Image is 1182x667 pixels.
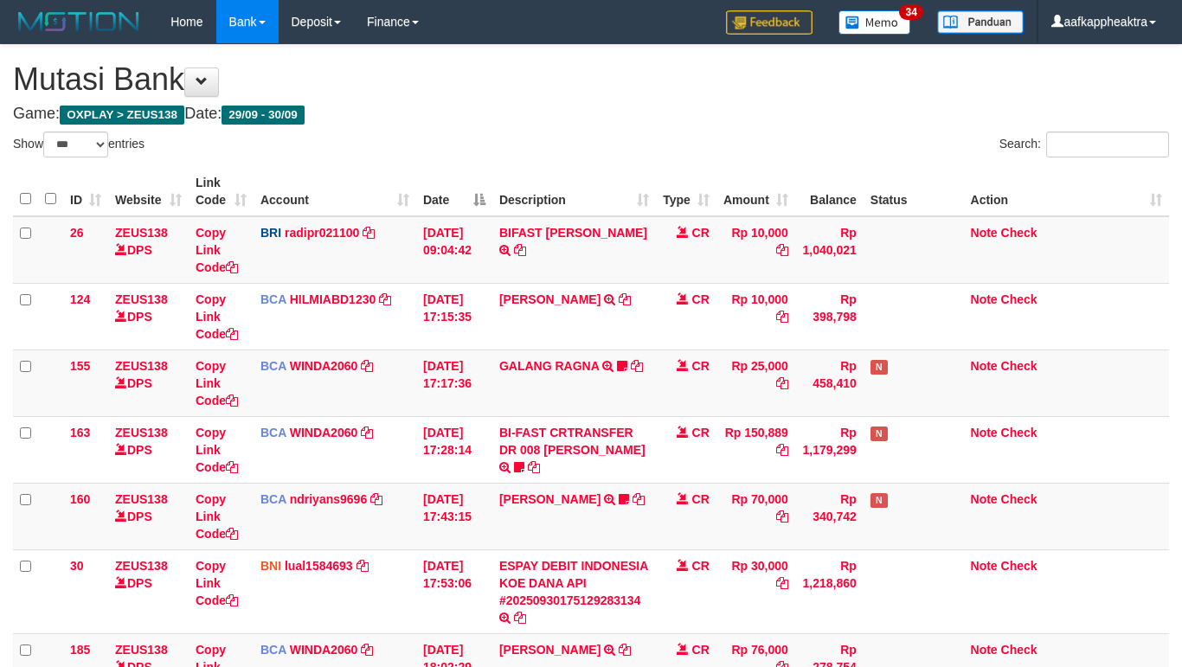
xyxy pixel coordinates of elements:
a: Copy Link Code [196,559,238,607]
td: DPS [108,483,189,549]
a: Copy WINDA2060 to clipboard [361,426,373,439]
a: ZEUS138 [115,359,168,373]
td: Rp 150,889 [716,416,795,483]
th: Type: activate to sort column ascending [656,167,716,216]
td: DPS [108,549,189,633]
td: [DATE] 17:17:36 [416,350,492,416]
a: Copy BIFAST ERIKA S PAUN to clipboard [514,243,526,257]
td: DPS [108,216,189,284]
span: CR [692,492,710,506]
td: Rp 398,798 [795,283,864,350]
td: Rp 70,000 [716,483,795,549]
span: 124 [70,292,90,306]
a: Note [971,559,998,573]
td: [DATE] 17:28:14 [416,416,492,483]
a: Note [971,359,998,373]
span: BCA [260,492,286,506]
td: BI-FAST CRTRANSFER DR 008 [PERSON_NAME] [492,416,656,483]
span: Has Note [870,493,888,508]
input: Search: [1046,131,1169,157]
a: Copy ndriyans9696 to clipboard [370,492,382,506]
td: Rp 1,040,021 [795,216,864,284]
th: Website: activate to sort column ascending [108,167,189,216]
span: 155 [70,359,90,373]
a: Copy Rp 150,889 to clipboard [776,443,788,457]
a: Note [971,292,998,306]
th: Account: activate to sort column ascending [254,167,416,216]
a: Copy lual1584693 to clipboard [357,559,369,573]
a: [PERSON_NAME] [499,492,601,506]
span: 34 [899,4,922,20]
a: lual1584693 [285,559,353,573]
a: [PERSON_NAME] [499,292,601,306]
th: Link Code: activate to sort column ascending [189,167,254,216]
a: BIFAST [PERSON_NAME] [499,226,647,240]
span: 26 [70,226,84,240]
td: Rp 340,742 [795,483,864,549]
span: BRI [260,226,281,240]
td: Rp 10,000 [716,216,795,284]
td: Rp 458,410 [795,350,864,416]
td: [DATE] 17:53:06 [416,549,492,633]
td: [DATE] 17:43:15 [416,483,492,549]
td: Rp 1,218,860 [795,549,864,633]
td: DPS [108,283,189,350]
h4: Game: Date: [13,106,1169,123]
a: WINDA2060 [290,426,358,439]
span: OXPLAY > ZEUS138 [60,106,184,125]
span: BCA [260,359,286,373]
a: Note [971,426,998,439]
img: panduan.png [937,10,1024,34]
a: Check [1001,426,1037,439]
td: [DATE] 17:15:35 [416,283,492,350]
a: Copy RIDHO RAHMAT WIJAY to clipboard [619,643,631,657]
th: Description: activate to sort column ascending [492,167,656,216]
span: Has Note [870,426,888,441]
th: ID: activate to sort column ascending [63,167,108,216]
a: Copy Rp 10,000 to clipboard [776,243,788,257]
span: BNI [260,559,281,573]
a: Copy Link Code [196,492,238,541]
a: ZEUS138 [115,559,168,573]
span: 29/09 - 30/09 [222,106,305,125]
a: Copy Rp 25,000 to clipboard [776,376,788,390]
span: Has Note [870,360,888,375]
a: Copy GALANG RAGNA to clipboard [631,359,643,373]
select: Showentries [43,131,108,157]
a: Check [1001,292,1037,306]
a: ZEUS138 [115,643,168,657]
span: BCA [260,643,286,657]
img: Button%20Memo.svg [838,10,911,35]
label: Search: [999,131,1169,157]
th: Action: activate to sort column ascending [964,167,1169,216]
span: 185 [70,643,90,657]
span: 30 [70,559,84,573]
a: ZEUS138 [115,292,168,306]
img: Feedback.jpg [726,10,813,35]
a: Copy WINDA2060 to clipboard [361,359,373,373]
a: Check [1001,559,1037,573]
a: Copy Link Code [196,426,238,474]
a: Copy DEDY WAHYUDI to clipboard [619,292,631,306]
a: Check [1001,643,1037,657]
a: Check [1001,359,1037,373]
a: Check [1001,226,1037,240]
span: CR [692,426,710,439]
a: WINDA2060 [290,643,358,657]
span: CR [692,559,710,573]
a: Copy ESPAY DEBIT INDONESIA KOE DANA API #20250930175129283134 to clipboard [514,611,526,625]
a: Copy Rp 70,000 to clipboard [776,510,788,523]
a: Copy Link Code [196,226,238,274]
a: ZEUS138 [115,226,168,240]
span: 163 [70,426,90,439]
a: [PERSON_NAME] [499,643,601,657]
a: Check [1001,492,1037,506]
a: Note [971,226,998,240]
a: Copy HILMIABD1230 to clipboard [379,292,391,306]
h1: Mutasi Bank [13,62,1169,97]
label: Show entries [13,131,145,157]
a: Copy Link Code [196,359,238,407]
a: ZEUS138 [115,492,168,506]
span: BCA [260,292,286,306]
a: Note [971,492,998,506]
